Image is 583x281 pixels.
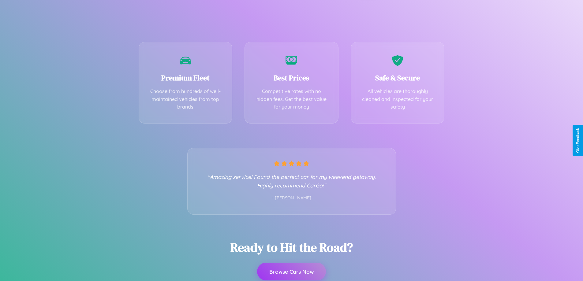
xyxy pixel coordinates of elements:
h2: Ready to Hit the Road? [230,239,353,256]
p: Choose from hundreds of well-maintained vehicles from top brands [148,87,223,111]
p: All vehicles are thoroughly cleaned and inspected for your safety [360,87,435,111]
button: Browse Cars Now [257,263,326,280]
h3: Best Prices [254,73,329,83]
h3: Safe & Secure [360,73,435,83]
div: Give Feedback [576,128,580,153]
p: - [PERSON_NAME] [200,194,383,202]
h3: Premium Fleet [148,73,223,83]
p: "Amazing service! Found the perfect car for my weekend getaway. Highly recommend CarGo!" [200,172,383,190]
p: Competitive rates with no hidden fees. Get the best value for your money [254,87,329,111]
